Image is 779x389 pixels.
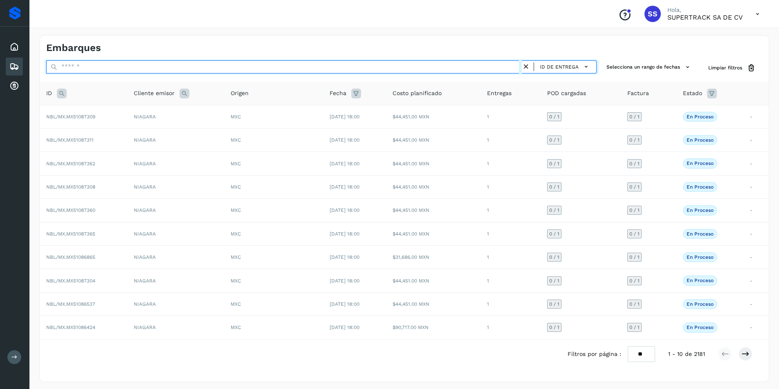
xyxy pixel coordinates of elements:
p: SUPERTRACK SA DE CV [667,13,743,21]
span: Filtros por página : [568,350,621,358]
span: 0 / 1 [629,278,640,283]
button: Selecciona un rango de fechas [603,60,695,74]
span: MXC [231,231,241,237]
td: NIAGARA [127,316,224,339]
p: En proceso [687,207,714,213]
span: 0 / 1 [549,114,559,119]
td: $44,451.00 MXN [386,152,480,175]
span: MXC [231,278,241,284]
span: Entregas [487,89,512,98]
span: NBL/MX.MX51086424 [46,325,95,330]
span: 0 / 1 [549,325,559,330]
td: NIAGARA [127,222,224,245]
span: ID [46,89,52,98]
span: Estado [683,89,702,98]
span: Costo planificado [393,89,442,98]
span: MXC [231,301,241,307]
span: 0 / 1 [549,161,559,166]
td: $31,686.00 MXN [386,246,480,269]
td: $44,451.00 MXN [386,129,480,152]
span: 0 / 1 [549,184,559,189]
span: NBL/MX.MX51087311 [46,137,94,143]
td: 1 [480,152,541,175]
td: 1 [480,316,541,339]
td: - [743,199,769,222]
span: [DATE] 18:00 [330,161,359,167]
td: $44,451.00 MXN [386,105,480,128]
span: [DATE] 18:00 [330,137,359,143]
span: NBL/MX.MX51087365 [46,231,95,237]
span: 0 / 1 [549,278,559,283]
td: 1 [480,129,541,152]
td: NIAGARA [127,199,224,222]
td: NIAGARA [127,246,224,269]
span: [DATE] 18:00 [330,207,359,213]
span: [DATE] 18:00 [330,231,359,237]
button: Limpiar filtros [702,60,762,76]
td: NIAGARA [127,152,224,175]
span: 0 / 1 [629,114,640,119]
p: En proceso [687,254,714,260]
span: ID de entrega [540,63,579,71]
span: [DATE] 18:00 [330,325,359,330]
span: Cliente emisor [134,89,175,98]
span: Limpiar filtros [708,64,742,71]
span: 0 / 1 [629,161,640,166]
span: MXC [231,207,241,213]
span: 0 / 1 [629,184,640,189]
span: MXC [231,184,241,190]
span: [DATE] 18:00 [330,114,359,120]
span: 0 / 1 [629,138,640,142]
span: MXC [231,114,241,120]
p: En proceso [687,325,714,330]
span: NBL/MX.MX51087309 [46,114,95,120]
span: 0 / 1 [549,138,559,142]
p: En proceso [687,160,714,166]
p: En proceso [687,184,714,190]
td: 1 [480,292,541,316]
p: En proceso [687,231,714,237]
span: MXC [231,254,241,260]
span: NBL/MX.MX51087308 [46,184,95,190]
td: - [743,246,769,269]
span: Factura [627,89,649,98]
span: 1 - 10 de 2181 [668,350,705,358]
span: NBL/MX.MX51086537 [46,301,95,307]
td: NIAGARA [127,269,224,292]
td: 1 [480,246,541,269]
td: $44,451.00 MXN [386,199,480,222]
h4: Embarques [46,42,101,54]
span: [DATE] 18:00 [330,278,359,284]
td: 1 [480,269,541,292]
span: NBL/MX.MX51087360 [46,207,95,213]
span: 0 / 1 [549,231,559,236]
span: NBL/MX.MX51087304 [46,278,95,284]
td: - [743,269,769,292]
span: Origen [231,89,249,98]
span: NBL/MX.MX51087362 [46,161,95,167]
td: - [743,152,769,175]
p: En proceso [687,114,714,120]
span: [DATE] 18:00 [330,184,359,190]
span: MXC [231,325,241,330]
td: $44,451.00 MXN [386,222,480,245]
span: MXC [231,161,241,167]
td: $44,451.00 MXN [386,269,480,292]
p: En proceso [687,301,714,307]
td: 1 [480,222,541,245]
td: - [743,316,769,339]
span: Fecha [330,89,346,98]
td: $44,451.00 MXN [386,292,480,316]
span: 0 / 1 [629,231,640,236]
span: 0 / 1 [629,208,640,213]
span: [DATE] 18:00 [330,301,359,307]
span: MXC [231,137,241,143]
td: 1 [480,199,541,222]
div: Cuentas por cobrar [6,77,23,95]
p: Hola, [667,7,743,13]
td: - [743,292,769,316]
div: Embarques [6,58,23,76]
div: Inicio [6,38,23,56]
td: 1 [480,175,541,198]
td: $90,717.00 MXN [386,316,480,339]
